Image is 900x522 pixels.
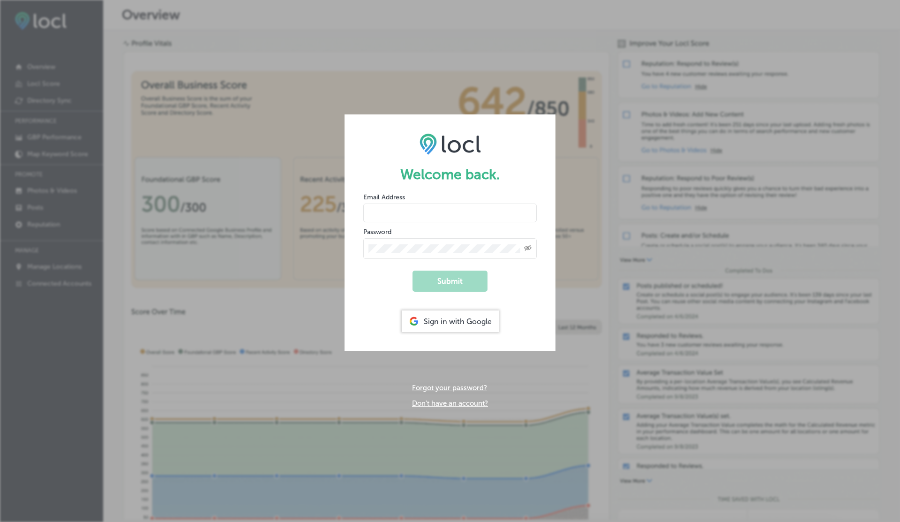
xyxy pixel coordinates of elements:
label: Email Address [363,193,405,201]
img: LOCL logo [420,133,481,155]
a: Forgot your password? [412,384,487,392]
a: Don't have an account? [412,399,488,408]
span: Toggle password visibility [524,244,532,253]
div: Sign in with Google [402,310,499,332]
h1: Welcome back. [363,166,537,183]
label: Password [363,228,391,236]
button: Submit [412,271,487,292]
